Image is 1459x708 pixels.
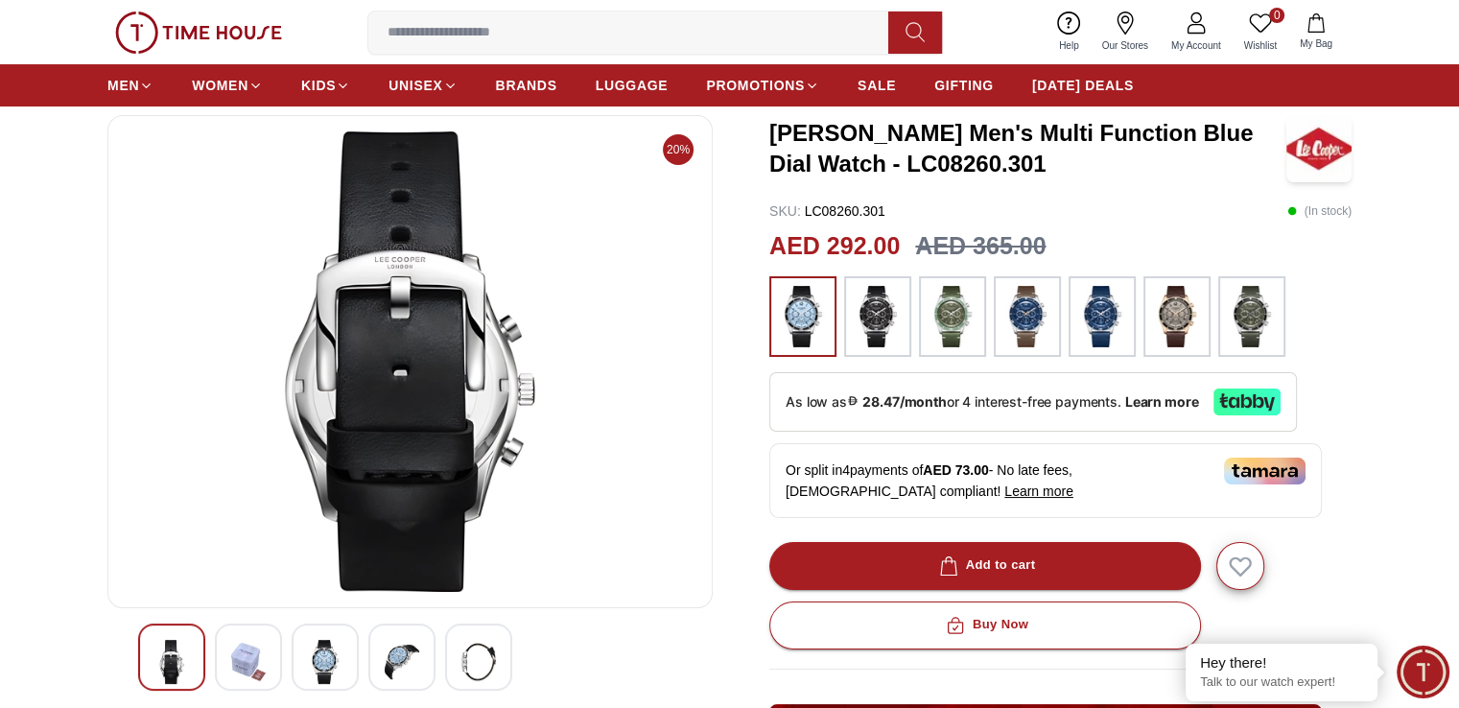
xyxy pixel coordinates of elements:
a: UNISEX [388,68,457,103]
p: LC08260.301 [769,201,885,221]
span: SALE [858,76,896,95]
a: LUGGAGE [596,68,669,103]
span: LUGGAGE [596,76,669,95]
span: My Account [1164,38,1229,53]
span: UNISEX [388,76,442,95]
button: My Bag [1288,10,1344,55]
button: Add to cart [769,542,1201,590]
span: KIDS [301,76,336,95]
span: SKU : [769,203,801,219]
a: GIFTING [934,68,994,103]
div: Hey there! [1200,653,1363,673]
img: ... [1153,286,1201,347]
img: Lee Cooper Men's Multi Function Blue Dial Watch - LC08260.301 [461,640,496,684]
span: [DATE] DEALS [1032,76,1134,95]
span: WOMEN [192,76,248,95]
a: 0Wishlist [1233,8,1288,57]
img: Lee Cooper Men's Multi Function Blue Dial Watch - LC08260.301 [308,640,342,684]
h3: [PERSON_NAME] Men's Multi Function Blue Dial Watch - LC08260.301 [769,118,1286,179]
span: GIFTING [934,76,994,95]
span: Wishlist [1236,38,1284,53]
span: PROMOTIONS [706,76,805,95]
img: ... [1078,286,1126,347]
a: MEN [107,68,153,103]
span: Learn more [1004,484,1073,499]
img: ... [1228,286,1276,347]
h3: AED 365.00 [915,228,1046,265]
span: AED 73.00 [923,462,988,478]
h2: AED 292.00 [769,228,900,265]
img: Lee Cooper Men's Multi Function Blue Dial Watch - LC08260.301 [124,131,696,592]
a: WOMEN [192,68,263,103]
img: ... [929,286,977,347]
img: Lee Cooper Men's Multi Function Blue Dial Watch - LC08260.301 [1286,115,1352,182]
span: MEN [107,76,139,95]
a: [DATE] DEALS [1032,68,1134,103]
span: 0 [1269,8,1284,23]
a: Help [1047,8,1091,57]
img: Lee Cooper Men's Multi Function Blue Dial Watch - LC08260.301 [231,640,266,684]
span: BRANDS [496,76,557,95]
p: Talk to our watch expert! [1200,674,1363,691]
img: ... [779,286,827,347]
div: Or split in 4 payments of - No late fees, [DEMOGRAPHIC_DATA] compliant! [769,443,1322,518]
p: ( In stock ) [1287,201,1352,221]
button: Buy Now [769,602,1201,649]
img: ... [854,286,902,347]
span: My Bag [1292,36,1340,51]
a: PROMOTIONS [706,68,819,103]
img: Tamara [1224,458,1306,484]
a: SALE [858,68,896,103]
div: Buy Now [942,614,1028,636]
img: Lee Cooper Men's Multi Function Blue Dial Watch - LC08260.301 [385,640,419,684]
a: Our Stores [1091,8,1160,57]
a: KIDS [301,68,350,103]
a: BRANDS [496,68,557,103]
img: ... [1003,286,1051,347]
div: Add to cart [935,555,1036,577]
div: Chat Widget [1397,646,1449,698]
img: Lee Cooper Men's Multi Function Blue Dial Watch - LC08260.301 [154,640,189,684]
span: 20% [663,134,694,165]
span: Help [1051,38,1087,53]
img: ... [115,12,282,54]
span: Our Stores [1094,38,1156,53]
